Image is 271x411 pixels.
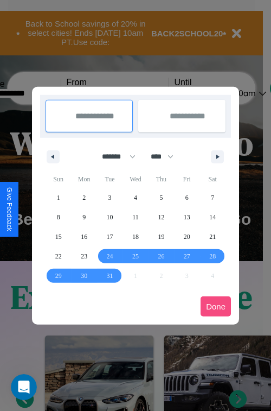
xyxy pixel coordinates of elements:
[174,207,199,227] button: 13
[55,227,62,246] span: 15
[97,227,122,246] button: 17
[108,188,112,207] span: 3
[81,266,87,286] span: 30
[149,227,174,246] button: 19
[57,207,60,227] span: 8
[209,227,216,246] span: 21
[97,246,122,266] button: 24
[82,188,86,207] span: 2
[46,227,71,246] button: 15
[200,188,225,207] button: 7
[71,207,96,227] button: 9
[158,227,164,246] span: 19
[107,207,113,227] span: 10
[46,246,71,266] button: 22
[132,207,139,227] span: 11
[107,266,113,286] span: 31
[184,246,190,266] span: 27
[149,188,174,207] button: 5
[159,188,163,207] span: 5
[46,170,71,188] span: Sun
[71,227,96,246] button: 16
[82,207,86,227] span: 9
[201,296,231,317] button: Done
[174,246,199,266] button: 27
[97,207,122,227] button: 10
[158,246,164,266] span: 26
[122,170,148,188] span: Wed
[174,188,199,207] button: 6
[132,246,139,266] span: 25
[11,374,37,400] iframe: Intercom live chat
[5,187,13,231] div: Give Feedback
[107,227,113,246] span: 17
[184,227,190,246] span: 20
[209,246,216,266] span: 28
[107,246,113,266] span: 24
[55,266,62,286] span: 29
[149,170,174,188] span: Thu
[46,188,71,207] button: 1
[71,188,96,207] button: 2
[71,266,96,286] button: 30
[174,227,199,246] button: 20
[46,266,71,286] button: 29
[200,227,225,246] button: 21
[149,246,174,266] button: 26
[149,207,174,227] button: 12
[46,207,71,227] button: 8
[134,188,137,207] span: 4
[122,227,148,246] button: 18
[97,170,122,188] span: Tue
[57,188,60,207] span: 1
[200,246,225,266] button: 28
[200,207,225,227] button: 14
[211,188,214,207] span: 7
[122,207,148,227] button: 11
[122,188,148,207] button: 4
[209,207,216,227] span: 14
[122,246,148,266] button: 25
[185,188,189,207] span: 6
[55,246,62,266] span: 22
[200,170,225,188] span: Sat
[97,188,122,207] button: 3
[71,170,96,188] span: Mon
[71,246,96,266] button: 23
[81,227,87,246] span: 16
[158,207,164,227] span: 12
[184,207,190,227] span: 13
[174,170,199,188] span: Fri
[81,246,87,266] span: 23
[97,266,122,286] button: 31
[132,227,139,246] span: 18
